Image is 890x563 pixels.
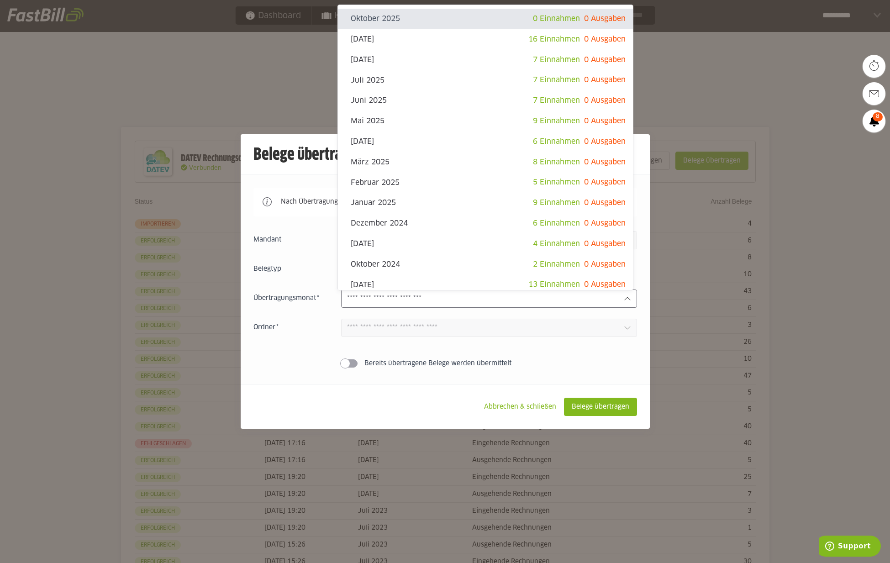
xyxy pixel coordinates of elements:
[533,138,580,145] span: 6 Einnahmen
[584,117,626,125] span: 0 Ausgaben
[564,398,637,416] sl-button: Belege übertragen
[338,70,633,90] sl-option: Juli 2025
[338,50,633,70] sl-option: [DATE]
[533,220,580,227] span: 6 Einnahmen
[338,111,633,132] sl-option: Mai 2025
[338,213,633,234] sl-option: Dezember 2024
[533,56,580,63] span: 7 Einnahmen
[338,234,633,254] sl-option: [DATE]
[528,281,580,288] span: 13 Einnahmen
[338,132,633,152] sl-option: [DATE]
[584,179,626,186] span: 0 Ausgaben
[584,220,626,227] span: 0 Ausgaben
[338,254,633,275] sl-option: Oktober 2024
[584,138,626,145] span: 0 Ausgaben
[584,240,626,247] span: 0 Ausgaben
[863,110,885,132] a: 8
[584,56,626,63] span: 0 Ausgaben
[338,274,633,295] sl-option: [DATE]
[338,193,633,213] sl-option: Januar 2025
[584,97,626,104] span: 0 Ausgaben
[584,36,626,43] span: 0 Ausgaben
[533,76,580,84] span: 7 Einnahmen
[873,112,883,121] span: 8
[476,398,564,416] sl-button: Abbrechen & schließen
[338,152,633,173] sl-option: März 2025
[533,199,580,206] span: 9 Einnahmen
[584,76,626,84] span: 0 Ausgaben
[584,158,626,166] span: 0 Ausgaben
[338,172,633,193] sl-option: Februar 2025
[533,240,580,247] span: 4 Einnahmen
[528,36,580,43] span: 16 Einnahmen
[338,90,633,111] sl-option: Juni 2025
[584,261,626,268] span: 0 Ausgaben
[533,15,580,22] span: 0 Einnahmen
[584,199,626,206] span: 0 Ausgaben
[533,158,580,166] span: 8 Einnahmen
[338,9,633,29] sl-option: Oktober 2025
[533,261,580,268] span: 2 Einnahmen
[338,29,633,50] sl-option: [DATE]
[533,117,580,125] span: 9 Einnahmen
[533,97,580,104] span: 7 Einnahmen
[533,179,580,186] span: 5 Einnahmen
[584,281,626,288] span: 0 Ausgaben
[584,15,626,22] span: 0 Ausgaben
[253,359,637,368] sl-switch: Bereits übertragene Belege werden übermittelt
[819,536,881,558] iframe: Öffnet ein Widget, in dem Sie weitere Informationen finden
